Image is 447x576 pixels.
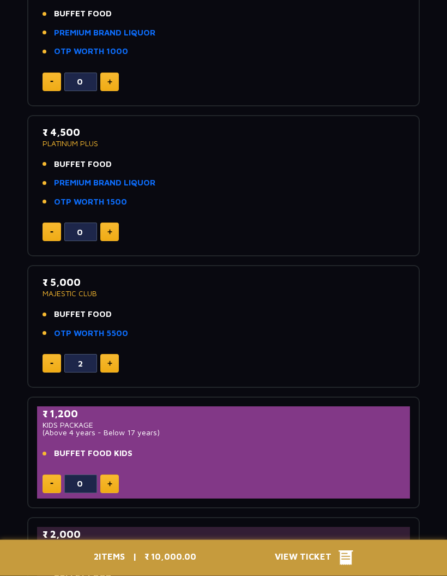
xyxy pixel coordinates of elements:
[43,125,404,140] p: ₹ 4,500
[54,448,132,460] span: BUFFET FOOD KIDS
[54,196,127,209] a: OTP WORTH 1500
[54,46,128,58] a: OTP WORTH 1000
[275,550,339,566] span: View Ticket
[43,407,404,422] p: ₹ 1,200
[107,361,112,367] img: plus
[54,309,112,321] span: BUFFET FOOD
[54,159,112,171] span: BUFFET FOOD
[43,290,404,298] p: MAJESTIC CLUB
[50,483,53,485] img: minus
[43,275,404,290] p: ₹ 5,000
[54,8,112,21] span: BUFFET FOOD
[54,27,155,40] a: PREMIUM BRAND LIQUOR
[50,232,53,233] img: minus
[43,140,404,148] p: PLATINUM PLUS
[54,177,155,190] a: PREMIUM BRAND LIQUOR
[275,550,353,566] button: View Ticket
[107,230,112,235] img: plus
[50,363,53,365] img: minus
[94,550,125,566] p: ITEMS
[43,422,404,429] p: KIDS PACKAGE
[54,328,128,340] a: OTP WORTH 5500
[50,81,53,83] img: minus
[94,551,99,561] span: 2
[107,80,112,85] img: plus
[43,429,404,437] p: (Above 4 years - Below 17 years)
[107,482,112,487] img: plus
[125,550,144,566] p: |
[43,527,404,542] p: ₹ 2,000
[144,551,196,561] span: ₹ 10,000.00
